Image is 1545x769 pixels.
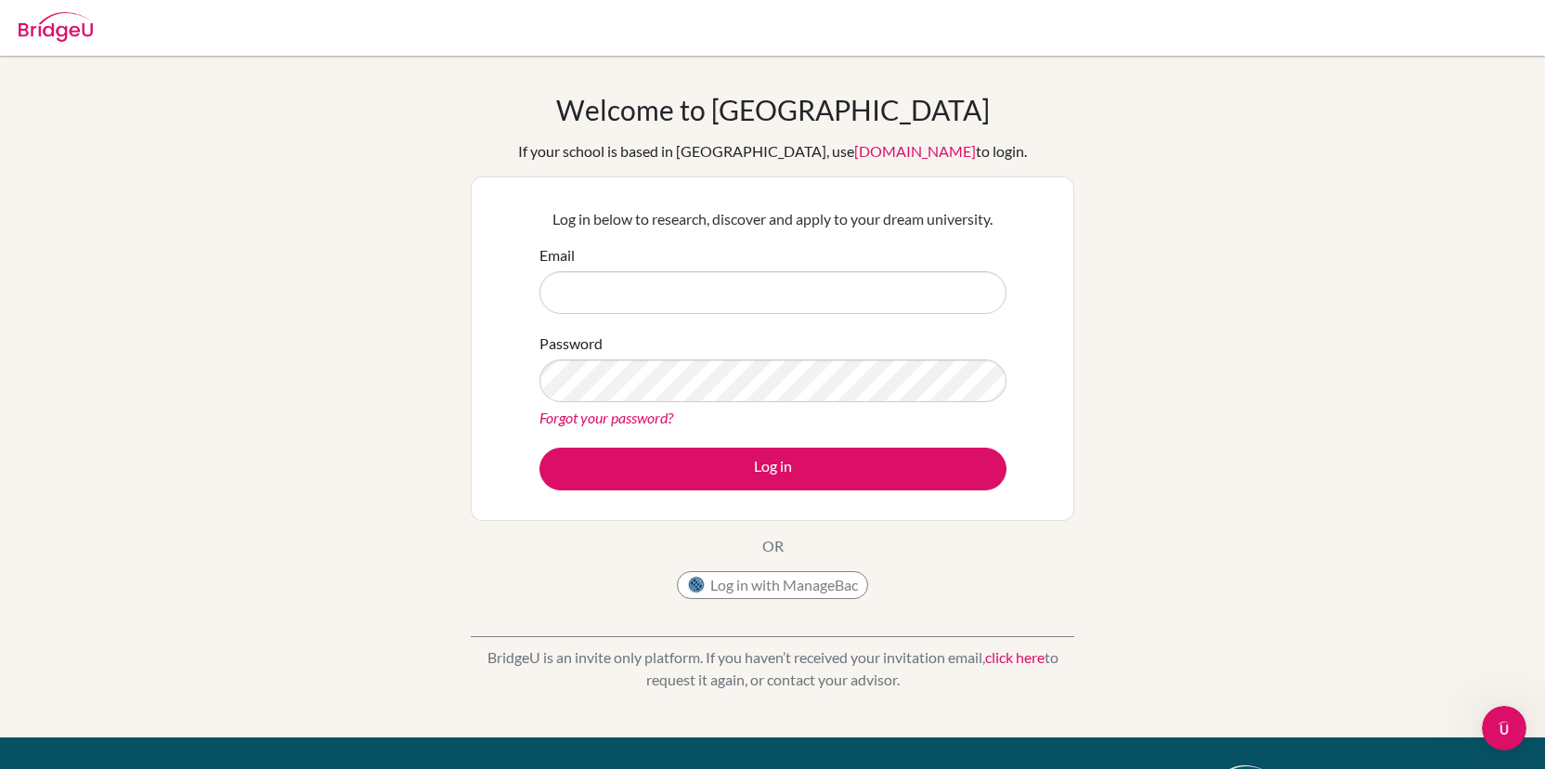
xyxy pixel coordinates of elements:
[677,571,868,599] button: Log in with ManageBac
[518,140,1027,163] div: If your school is based in [GEOGRAPHIC_DATA], use to login.
[539,409,673,426] a: Forgot your password?
[762,535,784,557] p: OR
[539,208,1006,230] p: Log in below to research, discover and apply to your dream university.
[539,332,603,355] label: Password
[539,448,1006,490] button: Log in
[854,142,976,160] a: [DOMAIN_NAME]
[539,244,575,267] label: Email
[471,646,1074,691] p: BridgeU is an invite only platform. If you haven’t received your invitation email, to request it ...
[19,12,93,42] img: Bridge-U
[985,648,1045,666] a: click here
[1482,706,1526,750] iframe: Intercom live chat
[556,93,990,126] h1: Welcome to [GEOGRAPHIC_DATA]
